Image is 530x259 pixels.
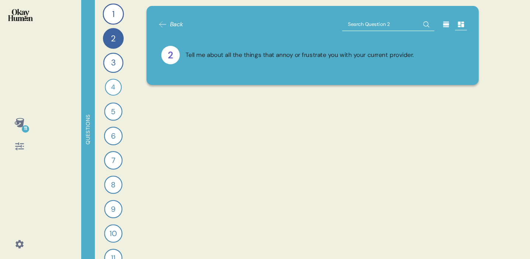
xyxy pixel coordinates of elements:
[8,9,33,21] img: okayhuman.3b1b6348.png
[170,20,183,29] span: Back
[105,79,122,96] div: 4
[104,151,123,170] div: 7
[342,18,434,31] input: Search Question 2
[22,125,29,133] div: 11
[104,102,122,120] div: 5
[104,175,122,194] div: 8
[186,51,414,60] div: Tell me about all the things that annoy or frustrate you with your current provider.
[103,3,124,24] div: 1
[104,200,122,218] div: 9
[104,127,123,145] div: 6
[103,28,124,49] div: 2
[104,224,122,242] div: 10
[161,46,180,64] div: 2
[103,53,124,73] div: 3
